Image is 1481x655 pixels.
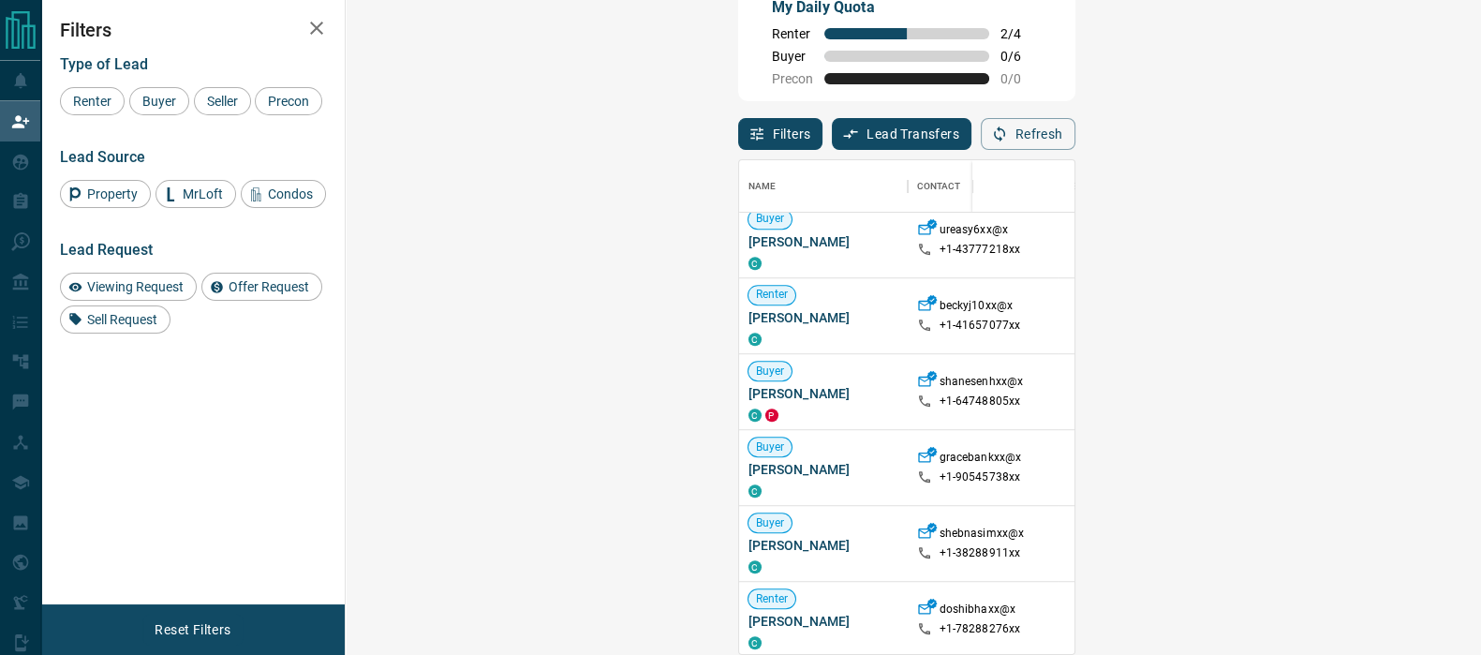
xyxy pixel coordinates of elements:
p: shebnasimxx@x [940,526,1025,545]
button: Filters [738,118,823,150]
span: Buyer [748,212,792,228]
span: Condos [261,186,319,201]
div: Buyer [129,87,189,115]
span: [PERSON_NAME] [748,385,898,404]
div: Seller [194,87,251,115]
button: Lead Transfers [832,118,971,150]
span: Type of Lead [60,55,148,73]
span: Buyer [748,439,792,455]
span: Offer Request [222,279,316,294]
p: +1- 90545738xx [940,470,1021,486]
span: [PERSON_NAME] [748,461,898,480]
span: Lead Source [60,148,145,166]
p: beckyj10xx@x [940,298,1014,318]
p: +1- 78288276xx [940,622,1021,638]
span: 0 / 6 [1000,49,1042,64]
div: Sell Request [60,305,170,334]
span: Buyer [136,94,183,109]
button: Refresh [981,118,1075,150]
p: doshibhaxx@x [940,602,1016,621]
button: Reset Filters [142,614,243,646]
p: +1- 43777218xx [940,242,1021,258]
div: MrLoft [156,180,236,208]
span: Lead Request [60,241,153,259]
div: Offer Request [201,273,322,301]
div: Name [739,160,908,213]
span: Renter [772,26,813,41]
span: Seller [200,94,244,109]
span: Buyer [748,364,792,380]
span: Viewing Request [81,279,190,294]
span: Renter [748,288,796,304]
span: Precon [261,94,316,109]
span: MrLoft [176,186,230,201]
p: +1- 41657077xx [940,319,1021,335]
p: ureasy6xx@x [940,222,1008,242]
span: [PERSON_NAME] [748,537,898,556]
div: condos.ca [748,258,762,271]
div: condos.ca [748,409,762,423]
p: gracebankxx@x [940,450,1022,469]
span: 2 / 4 [1000,26,1042,41]
div: Contact [917,160,961,213]
div: condos.ca [748,637,762,650]
span: [PERSON_NAME] [748,613,898,632]
div: condos.ca [748,561,762,574]
div: property.ca [765,409,778,423]
span: Sell Request [81,312,164,327]
span: Renter [748,591,796,607]
div: condos.ca [748,334,762,347]
span: Buyer [772,49,813,64]
div: Name [748,160,777,213]
span: 0 / 0 [1000,71,1042,86]
h2: Filters [60,19,326,41]
span: [PERSON_NAME] [748,232,898,251]
div: Condos [241,180,326,208]
div: Precon [255,87,322,115]
div: Renter [60,87,125,115]
div: Property [60,180,151,208]
span: Precon [772,71,813,86]
span: Renter [67,94,118,109]
div: condos.ca [748,485,762,499]
p: shanesenhxx@x [940,374,1024,394]
span: Property [81,186,144,201]
span: Buyer [748,515,792,531]
p: +1- 38288911xx [940,546,1021,562]
p: +1- 64748805xx [940,394,1021,410]
div: Viewing Request [60,273,197,301]
span: [PERSON_NAME] [748,309,898,328]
